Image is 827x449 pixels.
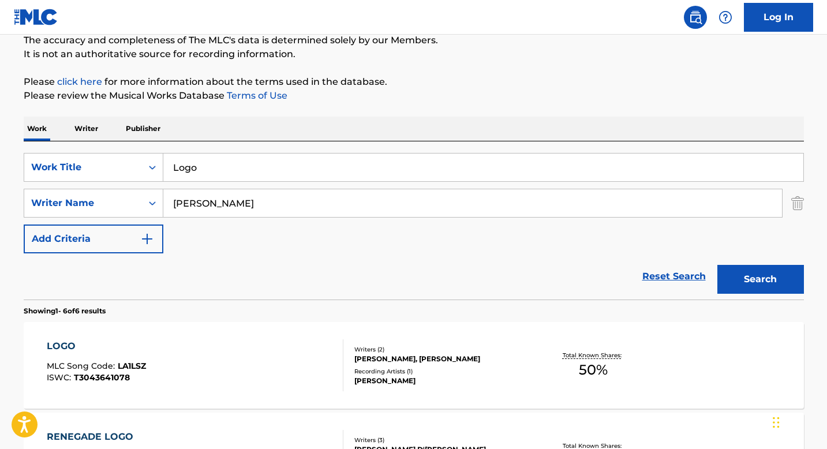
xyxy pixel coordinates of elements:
[122,117,164,141] p: Publisher
[47,339,146,353] div: LOGO
[47,372,74,383] span: ISWC :
[47,361,118,371] span: MLC Song Code :
[563,351,624,360] p: Total Known Shares:
[31,196,135,210] div: Writer Name
[354,367,529,376] div: Recording Artists ( 1 )
[744,3,813,32] a: Log In
[354,376,529,386] div: [PERSON_NAME]
[24,33,804,47] p: The accuracy and completeness of The MLC's data is determined solely by our Members.
[24,89,804,103] p: Please review the Musical Works Database
[140,232,154,246] img: 9d2ae6d4665cec9f34b9.svg
[684,6,707,29] a: Public Search
[24,224,163,253] button: Add Criteria
[14,9,58,25] img: MLC Logo
[31,160,135,174] div: Work Title
[637,264,712,289] a: Reset Search
[24,117,50,141] p: Work
[71,117,102,141] p: Writer
[717,265,804,294] button: Search
[791,189,804,218] img: Delete Criterion
[118,361,146,371] span: LA1LSZ
[773,405,780,440] div: Drag
[354,345,529,354] div: Writers ( 2 )
[24,75,804,89] p: Please for more information about the terms used in the database.
[47,430,149,444] div: RENEGADE LOGO
[74,372,130,383] span: T3043641078
[57,76,102,87] a: click here
[354,436,529,444] div: Writers ( 3 )
[714,6,737,29] div: Help
[688,10,702,24] img: search
[24,306,106,316] p: Showing 1 - 6 of 6 results
[719,10,732,24] img: help
[224,90,287,101] a: Terms of Use
[24,153,804,300] form: Search Form
[769,394,827,449] iframe: Chat Widget
[24,322,804,409] a: LOGOMLC Song Code:LA1LSZISWC:T3043641078Writers (2)[PERSON_NAME], [PERSON_NAME]Recording Artists ...
[354,354,529,364] div: [PERSON_NAME], [PERSON_NAME]
[579,360,608,380] span: 50 %
[24,47,804,61] p: It is not an authoritative source for recording information.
